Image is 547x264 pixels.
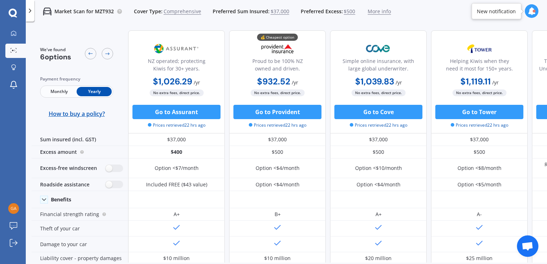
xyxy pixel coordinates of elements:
[477,8,516,15] div: New notification
[146,181,207,188] div: Included FREE ($43 value)
[134,8,163,15] span: Cover Type:
[355,165,402,172] div: Option <$10/month
[336,57,421,75] div: Simple online insurance, with large global underwriter.
[32,178,128,191] div: Roadside assistance
[32,146,128,158] div: Excess amount
[251,89,305,96] span: No extra fees, direct price.
[163,255,190,262] div: $10 million
[355,40,402,58] img: Cove.webp
[365,255,392,262] div: $20 million
[32,236,128,252] div: Damage to your car
[128,146,225,158] div: $400
[357,181,401,188] div: Option <$4/month
[431,133,528,146] div: $37,000
[128,133,225,146] div: $37,000
[40,75,113,83] div: Payment frequency
[344,8,355,15] span: $500
[194,79,200,86] span: / yr
[292,79,298,86] span: / yr
[477,211,482,218] div: A-
[466,255,493,262] div: $25 million
[396,79,402,86] span: / yr
[437,57,522,75] div: Helping Kiwis when they need it most for 150+ years.
[213,8,270,15] span: Preferred Sum Insured:
[229,133,326,146] div: $37,000
[334,105,422,119] button: Go to Cove
[32,221,128,236] div: Theft of your car
[355,76,394,87] b: $1,039.83
[249,122,306,128] span: Prices retrieved 22 hrs ago
[32,158,128,178] div: Excess-free windscreen
[460,76,491,87] b: $1,119.11
[150,89,204,96] span: No extra fees, direct price.
[256,181,300,188] div: Option <$4/month
[153,76,192,87] b: $1,026.29
[330,146,427,158] div: $500
[376,211,382,218] div: A+
[451,122,508,128] span: Prices retrieved 22 hrs ago
[435,105,523,119] button: Go to Tower
[257,76,290,87] b: $932.52
[229,146,326,158] div: $500
[275,211,281,218] div: B+
[257,34,298,41] div: 💰 Cheapest option
[49,110,105,117] span: How to buy a policy?
[271,8,289,15] span: $37,000
[42,87,77,96] span: Monthly
[148,122,205,128] span: Prices retrieved 22 hrs ago
[43,7,52,16] img: car.f15378c7a67c060ca3f3.svg
[458,165,502,172] div: Option <$8/month
[40,47,71,53] span: We've found
[458,181,502,188] div: Option <$5/month
[40,52,71,62] span: 6 options
[32,133,128,146] div: Sum insured (incl. GST)
[330,133,427,146] div: $37,000
[153,40,200,58] img: Assurant.png
[32,208,128,221] div: Financial strength rating
[256,165,300,172] div: Option <$4/month
[352,89,406,96] span: No extra fees, direct price.
[174,211,180,218] div: A+
[350,122,407,128] span: Prices retrieved 22 hrs ago
[431,146,528,158] div: $500
[155,165,199,172] div: Option <$7/month
[51,196,71,203] div: Benefits
[254,40,301,58] img: Provident.png
[301,8,343,15] span: Preferred Excess:
[452,89,507,96] span: No extra fees, direct price.
[164,8,201,15] span: Comprehensive
[54,8,114,15] p: Market Scan for MZT932
[264,255,291,262] div: $10 million
[517,235,538,257] div: Open chat
[368,8,391,15] span: More info
[77,87,112,96] span: Yearly
[134,57,219,75] div: NZ operated; protecting Kiwis for 30+ years.
[492,79,499,86] span: / yr
[132,105,221,119] button: Go to Assurant
[456,40,503,58] img: Tower.webp
[235,57,320,75] div: Proud to be 100% NZ owned and driven.
[233,105,321,119] button: Go to Provident
[8,203,19,214] img: dbfc34a68246c661320f9b2d89a04c0d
